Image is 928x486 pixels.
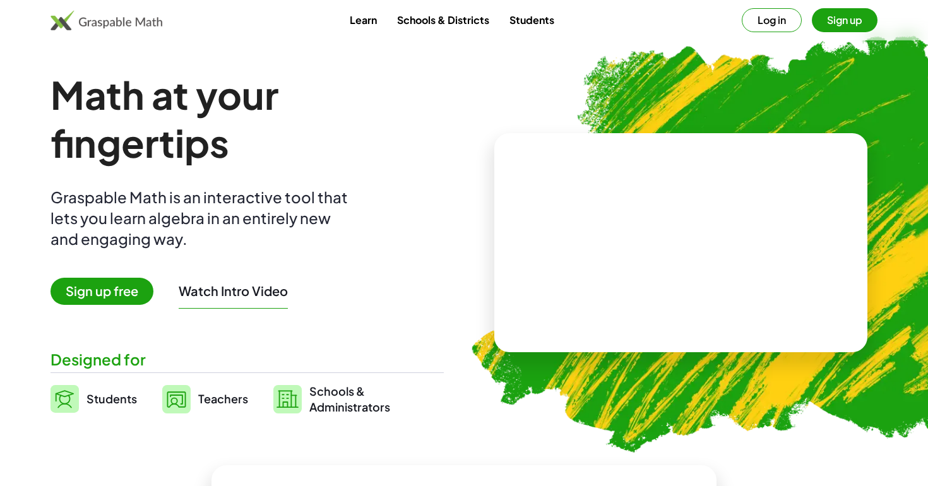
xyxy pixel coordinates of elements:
[309,383,390,415] span: Schools & Administrators
[742,8,802,32] button: Log in
[586,195,776,290] video: What is this? This is dynamic math notation. Dynamic math notation plays a central role in how Gr...
[51,278,153,305] span: Sign up free
[162,383,248,415] a: Teachers
[51,349,444,370] div: Designed for
[179,283,288,299] button: Watch Intro Video
[273,385,302,413] img: svg%3e
[812,8,877,32] button: Sign up
[51,385,79,413] img: svg%3e
[51,383,137,415] a: Students
[387,8,499,32] a: Schools & Districts
[51,71,444,167] h1: Math at your fingertips
[51,187,354,249] div: Graspable Math is an interactive tool that lets you learn algebra in an entirely new and engaging...
[340,8,387,32] a: Learn
[273,383,390,415] a: Schools &Administrators
[162,385,191,413] img: svg%3e
[86,391,137,406] span: Students
[198,391,248,406] span: Teachers
[499,8,564,32] a: Students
